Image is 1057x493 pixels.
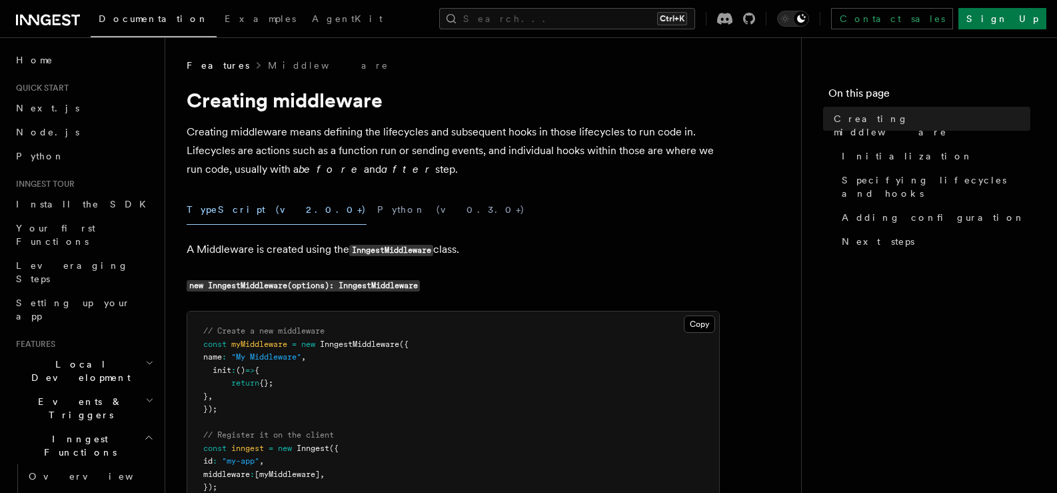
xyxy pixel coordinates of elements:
[231,366,236,375] span: :
[11,83,69,93] span: Quick start
[203,444,227,453] span: const
[16,260,129,284] span: Leveraging Steps
[399,340,409,349] span: ({
[16,53,53,67] span: Home
[255,470,320,479] span: [myMiddleware]
[29,471,166,482] span: Overview
[777,11,809,27] button: Toggle dark mode
[236,366,245,375] span: ()
[208,392,213,401] span: ,
[11,352,157,390] button: Local Development
[231,444,264,453] span: inngest
[312,13,383,24] span: AgentKit
[222,456,259,466] span: "my-app"
[11,120,157,144] a: Node.js
[203,470,250,479] span: middleware
[684,316,715,333] button: Copy
[381,163,435,175] em: after
[203,352,222,362] span: name
[16,223,95,247] span: Your first Functions
[828,85,1030,107] h4: On this page
[292,340,297,349] span: =
[349,245,433,256] code: InngestMiddleware
[16,103,79,113] span: Next.js
[11,192,157,216] a: Install the SDK
[329,444,339,453] span: ({
[231,352,301,362] span: "My Middleware"
[828,107,1030,144] a: Creating middleware
[377,195,525,225] button: Python (v0.3.0+)
[213,456,217,466] span: :
[231,378,259,388] span: return
[297,444,329,453] span: Inngest
[842,235,914,248] span: Next steps
[11,48,157,72] a: Home
[11,432,144,459] span: Inngest Functions
[299,163,364,175] em: before
[958,8,1046,29] a: Sign Up
[259,378,273,388] span: {};
[11,96,157,120] a: Next.js
[657,12,687,25] kbd: Ctrl+K
[301,352,306,362] span: ,
[842,211,1025,224] span: Adding configuration
[245,366,255,375] span: =>
[320,340,399,349] span: InngestMiddleware
[203,392,208,401] span: }
[222,352,227,362] span: :
[831,8,953,29] a: Contact sales
[23,464,157,488] a: Overview
[16,298,131,322] span: Setting up your app
[16,127,79,137] span: Node.js
[842,149,973,163] span: Initialization
[836,229,1030,254] a: Next steps
[11,144,157,168] a: Python
[187,88,720,112] h1: Creating middleware
[836,205,1030,229] a: Adding configuration
[11,179,75,189] span: Inngest tour
[259,456,264,466] span: ,
[11,358,145,384] span: Local Development
[99,13,209,24] span: Documentation
[304,4,391,36] a: AgentKit
[187,280,420,292] code: new InngestMiddleware(options): InngestMiddleware
[11,390,157,427] button: Events & Triggers
[836,144,1030,168] a: Initialization
[187,123,720,179] p: Creating middleware means defining the lifecycles and subsequent hooks in those lifecycles to run...
[225,13,296,24] span: Examples
[278,444,292,453] span: new
[203,326,325,336] span: // Create a new middleware
[11,395,145,422] span: Events & Triggers
[231,340,287,349] span: myMiddleware
[268,59,389,72] a: Middleware
[203,430,334,440] span: // Register it on the client
[11,254,157,291] a: Leveraging Steps
[213,366,231,375] span: init
[11,339,55,350] span: Features
[203,340,227,349] span: const
[91,4,217,37] a: Documentation
[16,199,154,209] span: Install the SDK
[320,470,325,479] span: ,
[439,8,695,29] button: Search...Ctrl+K
[301,340,315,349] span: new
[16,151,65,161] span: Python
[11,427,157,464] button: Inngest Functions
[11,216,157,254] a: Your first Functions
[187,59,249,72] span: Features
[836,168,1030,205] a: Specifying lifecycles and hooks
[834,112,1030,139] span: Creating middleware
[187,195,367,225] button: TypeScript (v2.0.0+)
[217,4,304,36] a: Examples
[187,240,720,260] p: A Middleware is created using the class.
[842,173,1030,200] span: Specifying lifecycles and hooks
[203,456,213,466] span: id
[250,470,255,479] span: :
[11,291,157,328] a: Setting up your app
[203,482,217,492] span: });
[269,444,273,453] span: =
[203,404,217,414] span: });
[255,366,259,375] span: {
